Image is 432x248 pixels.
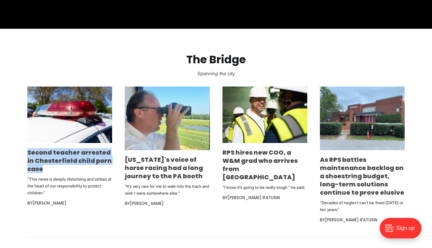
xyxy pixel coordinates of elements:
[130,200,164,206] a: [PERSON_NAME]
[125,183,210,197] p: “It’s very rare for me to walk into the track and wish I were somewhere else.”
[320,155,404,197] a: As RPS battles maintenance backlog on a shoestring budget, long-term solutions continue to prove ...
[27,148,112,173] a: Second teacher arrested in Chesterfield child porn case
[320,87,405,150] img: As RPS battles maintenance backlog on a shoestring budget, long-term solutions continue to prove ...
[374,214,432,248] iframe: portal-trigger
[27,176,112,196] p: "This news is deeply disturbing and strikes at the heart of our responsibility to protect children."
[222,194,307,202] div: By
[325,217,377,223] a: [PERSON_NAME] Ifatusin
[11,53,421,66] h2: The Bridge
[320,199,405,213] p: “Decades of neglect can’t be fixed [DATE] or ten years.”
[125,87,210,150] img: Virginia's voice of horse racing had a long journey to the PA booth
[27,87,112,143] img: Second teacher arrested in Chesterfield child porn case
[27,199,112,207] div: By
[222,87,307,143] img: RPS hires new COO, a W&M grad who arrives from Indianapolis
[320,216,405,224] div: By
[125,155,203,180] a: [US_STATE]'s voice of horse racing had a long journey to the PA booth
[228,195,280,200] a: [PERSON_NAME] Ifatusin
[125,199,210,208] div: By
[222,148,298,181] a: RPS hires new COO, a W&M grad who arrives from [GEOGRAPHIC_DATA]
[11,69,421,78] p: Spanning the city
[222,184,307,191] p: “I know it’s going to be really tough.” he said.
[32,200,66,206] a: [PERSON_NAME]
